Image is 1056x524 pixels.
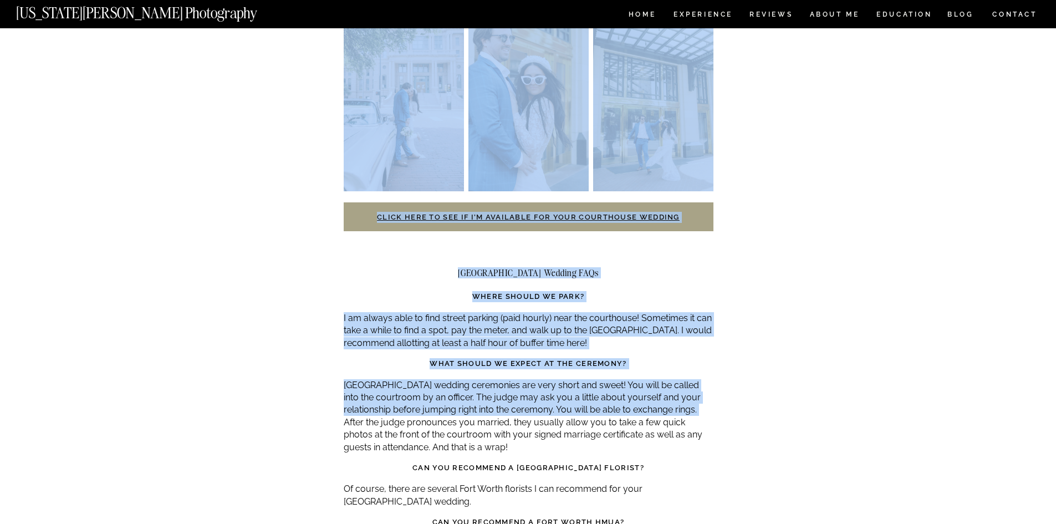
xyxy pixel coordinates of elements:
[430,359,626,368] strong: What should we expect at the ceremony?
[992,8,1038,21] a: CONTACT
[749,11,791,21] a: REVIEWS
[377,213,680,221] a: Click here to see if I’m available for your courthouse wedding
[412,464,644,472] strong: Can you recommend a [GEOGRAPHIC_DATA] florist?
[344,312,713,349] p: I am always able to find street parking (paid hourly) near the courthouse! Sometimes it can take ...
[626,11,658,21] a: HOME
[947,11,974,21] a: BLOG
[472,292,584,301] strong: Where should we park?
[875,11,933,21] a: EDUCATION
[809,11,860,21] a: ABOUT ME
[468,11,589,191] img: Fort worth courthouse wedding
[344,11,464,191] img: Fort worth courthouse wedding photographer
[674,11,732,21] a: Experience
[344,483,713,508] p: Of course, there are several Fort Worth florists I can recommend for your [GEOGRAPHIC_DATA] wedding.
[593,11,713,191] img: Fort worth courthouse wedding photographer
[16,6,294,15] a: [US_STATE][PERSON_NAME] Photography
[344,379,713,454] p: [GEOGRAPHIC_DATA] wedding ceremonies are very short and sweet! You will be called into the courtr...
[344,268,713,278] h2: [GEOGRAPHIC_DATA] Wedding FAQs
